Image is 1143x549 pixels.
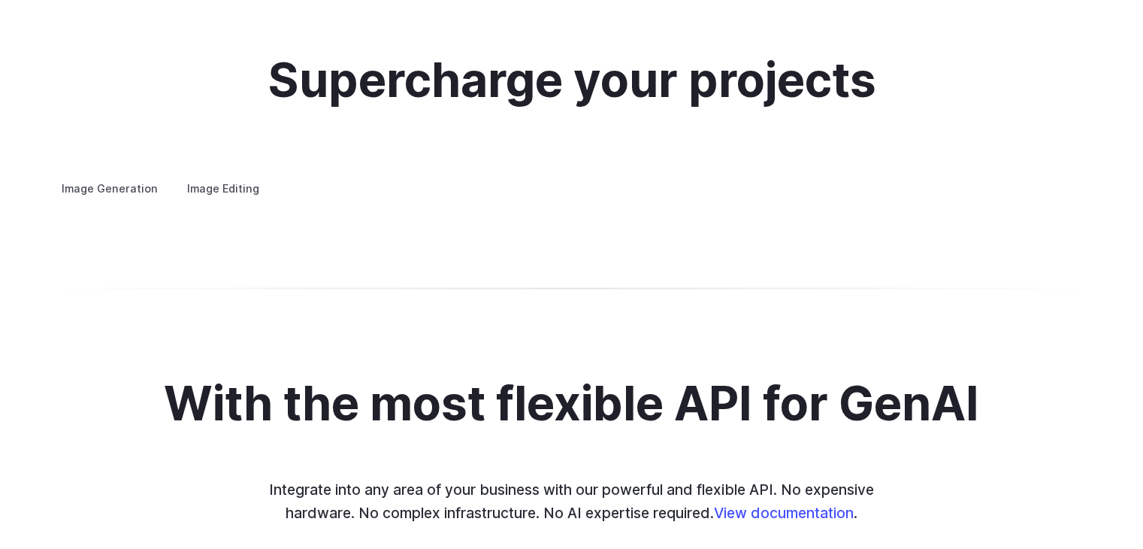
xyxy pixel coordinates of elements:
[259,478,884,523] p: Integrate into any area of your business with our powerful and flexible API. No expensive hardwar...
[714,503,854,521] a: View documentation
[174,174,272,201] label: Image Editing
[268,54,876,106] h2: Supercharge your projects
[49,174,171,201] label: Image Generation
[164,378,979,429] h2: With the most flexible API for GenAI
